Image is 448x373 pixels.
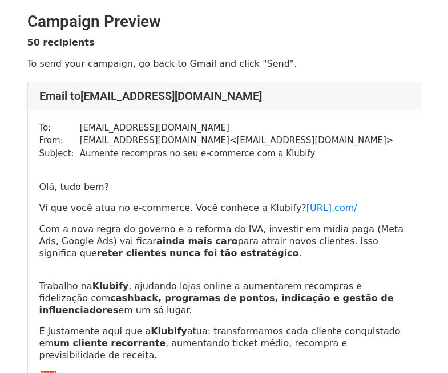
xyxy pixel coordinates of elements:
strong: 50 recipients [27,37,95,48]
strong: ainda mais caro [156,236,238,246]
p: Olá, tudo bem? [39,181,409,193]
a: [URL].com/ [306,202,357,213]
strong: Klubify [92,281,129,291]
td: From: [39,134,80,147]
p: Trabalho na , ajudando lojas online a aumentarem recompras e fidelização com em um só lugar. [39,268,409,316]
b: Klubify [151,326,187,336]
td: Aumente recompras no seu e-commerce com a Klubify [80,147,394,160]
strong: reter clientes nunca foi tão estratégico [97,248,299,258]
strong: um cliente recorrente [54,338,166,348]
p: Com a nova regra do governo e a reforma do IVA, investir em mídia paga (Meta Ads, Google Ads) vai... [39,223,409,259]
strong: cashback, programas de pontos, indicação e gestão de influenciadores [39,293,394,315]
h4: Email to [EMAIL_ADDRESS][DOMAIN_NAME] [39,89,409,103]
td: [EMAIL_ADDRESS][DOMAIN_NAME] [80,121,394,135]
h2: Campaign Preview [27,12,421,31]
p: É justamente aqui que a atua: transformamos cada cliente conquistado em , aumentando ticket médio... [39,325,409,361]
td: To: [39,121,80,135]
p: Vi que você atua no e-commerce. Você conhece a Klubify? [39,202,409,214]
p: To send your campaign, go back to Gmail and click "Send". [27,58,421,70]
td: Subject: [39,147,80,160]
td: [EMAIL_ADDRESS][DOMAIN_NAME] < [EMAIL_ADDRESS][DOMAIN_NAME] > [80,134,394,147]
